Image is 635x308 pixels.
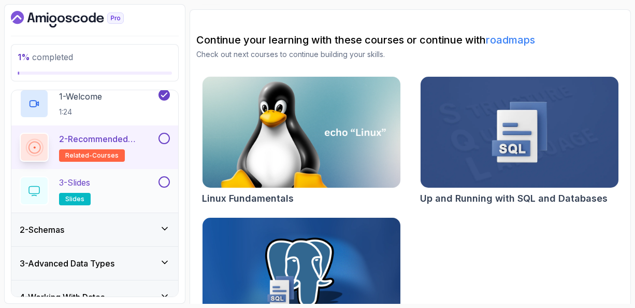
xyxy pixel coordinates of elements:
a: Dashboard [11,11,148,27]
img: Linux Fundamentals card [203,77,400,188]
button: 3-Advanced Data Types [11,247,178,280]
p: 1 - Welcome [59,90,102,103]
p: 1:24 [59,107,102,117]
button: 2-Schemas [11,213,178,246]
span: related-courses [65,151,119,160]
span: slides [65,195,84,203]
span: 1 % [18,52,30,62]
p: 2 - Recommended Courses [59,133,156,145]
span: completed [18,52,73,62]
h3: 2 - Schemas [20,223,64,236]
h2: Up and Running with SQL and Databases [420,191,608,206]
a: Linux Fundamentals cardLinux Fundamentals [202,76,401,206]
h2: Continue your learning with these courses or continue with [196,33,624,47]
p: Check out next courses to continue building your skills. [196,49,624,60]
button: 2-Recommended Coursesrelated-courses [20,133,170,162]
h2: Linux Fundamentals [202,191,294,206]
h3: 4 - Working With Dates [20,291,105,303]
img: Up and Running with SQL and Databases card [421,77,618,188]
button: 1-Welcome1:24 [20,89,170,118]
h3: 3 - Advanced Data Types [20,257,114,270]
a: roadmaps [486,34,535,46]
p: 3 - Slides [59,176,90,189]
button: 3-Slidesslides [20,176,170,205]
a: Up and Running with SQL and Databases cardUp and Running with SQL and Databases [420,76,619,206]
